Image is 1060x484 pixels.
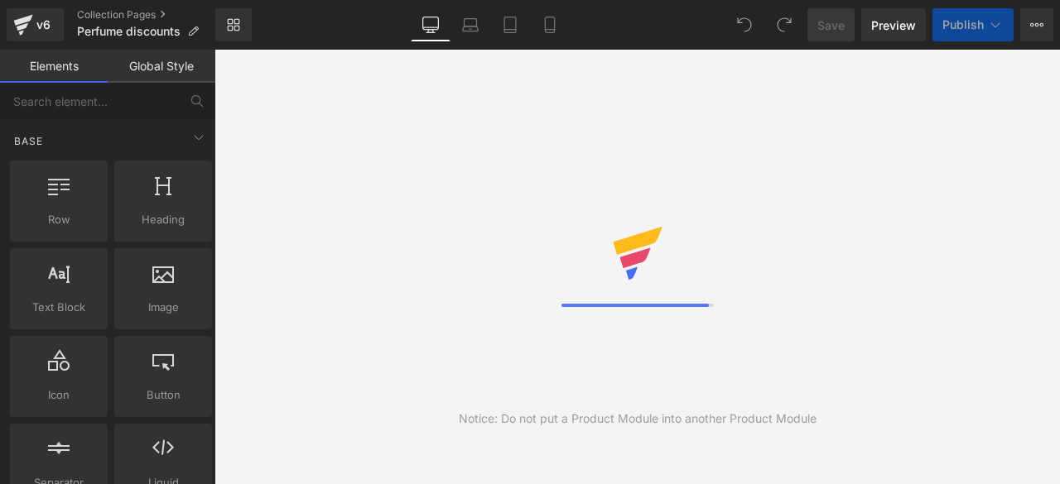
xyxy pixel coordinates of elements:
[77,25,181,38] span: Perfume discounts
[490,8,530,41] a: Tablet
[530,8,570,41] a: Mobile
[15,299,103,316] span: Text Block
[7,8,64,41] a: v6
[459,410,817,428] div: Notice: Do not put a Product Module into another Product Module
[119,299,207,316] span: Image
[33,14,54,36] div: v6
[450,8,490,41] a: Laptop
[15,386,103,404] span: Icon
[15,211,103,228] span: Row
[932,8,1014,41] button: Publish
[942,18,984,31] span: Publish
[861,8,926,41] a: Preview
[119,211,207,228] span: Heading
[768,8,801,41] button: Redo
[77,8,215,22] a: Collection Pages
[215,8,252,41] a: New Library
[119,386,207,404] span: Button
[12,133,45,149] span: Base
[817,17,845,34] span: Save
[871,17,916,34] span: Preview
[411,8,450,41] a: Desktop
[1020,8,1053,41] button: More
[728,8,761,41] button: Undo
[108,50,215,83] a: Global Style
